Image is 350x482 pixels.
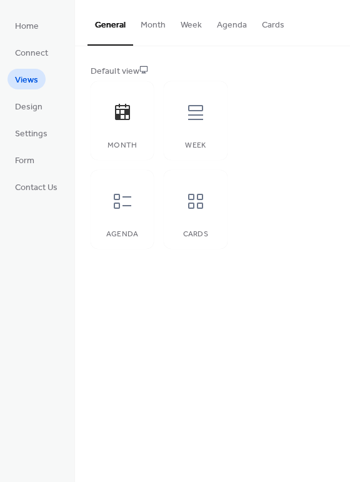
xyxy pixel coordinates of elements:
[176,141,214,150] div: Week
[176,230,214,239] div: Cards
[15,154,34,168] span: Form
[7,149,42,170] a: Form
[103,141,141,150] div: Month
[15,74,38,87] span: Views
[7,15,46,36] a: Home
[7,69,46,89] a: Views
[7,123,55,143] a: Settings
[15,101,42,114] span: Design
[7,42,56,63] a: Connect
[7,176,65,197] a: Contact Us
[15,20,39,33] span: Home
[15,47,48,60] span: Connect
[15,181,57,194] span: Contact Us
[103,230,141,239] div: Agenda
[7,96,50,116] a: Design
[15,128,47,141] span: Settings
[91,65,332,78] div: Default view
